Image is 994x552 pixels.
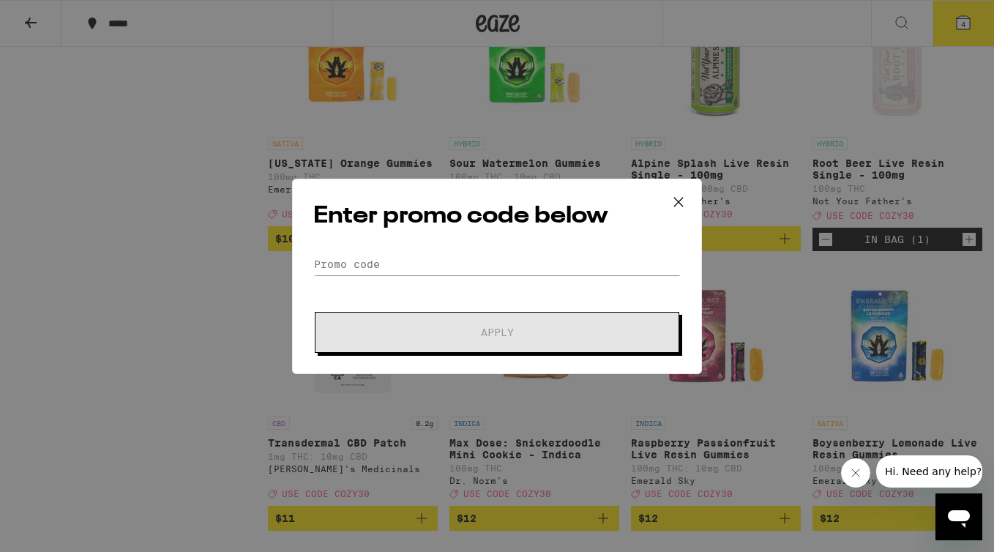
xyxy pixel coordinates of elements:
input: Promo code [313,253,681,275]
button: Apply [315,312,679,353]
span: Apply [481,327,514,337]
h2: Enter promo code below [313,200,681,233]
iframe: Message from company [876,455,982,488]
iframe: Close message [841,458,870,488]
iframe: Button to launch messaging window [935,493,982,540]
